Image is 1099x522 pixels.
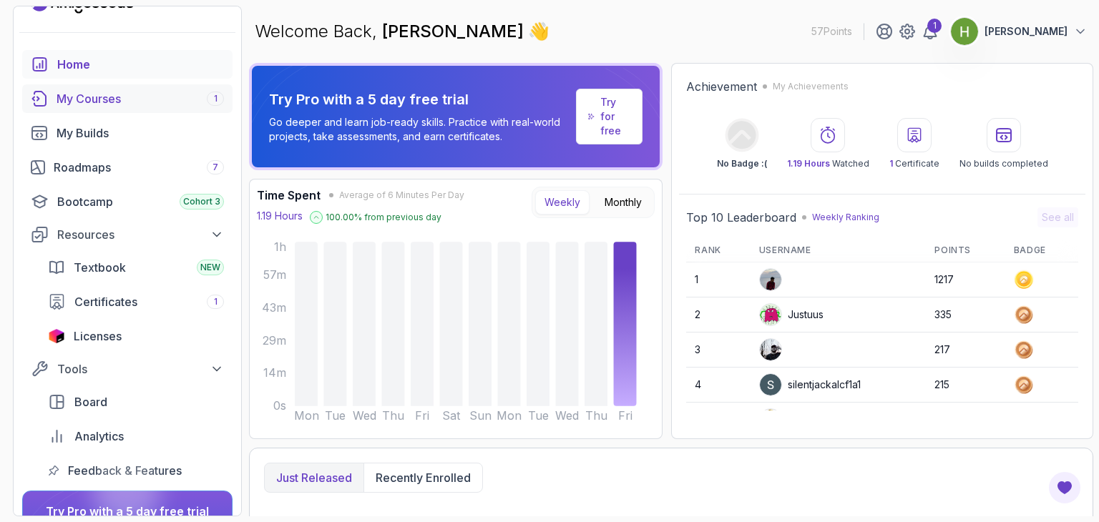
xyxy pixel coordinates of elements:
[922,23,939,40] a: 1
[183,196,220,207] span: Cohort 3
[263,367,286,380] tspan: 14m
[214,296,218,307] span: 1
[263,334,286,348] tspan: 29m
[39,388,233,416] a: board
[469,409,492,423] tspan: Sun
[585,409,607,423] tspan: Thu
[760,409,781,430] img: user profile image
[959,158,1048,169] p: No builds completed
[269,115,570,144] p: Go deeper and learn job-ready skills. Practice with real-world projects, take assessments, and ea...
[382,409,404,423] tspan: Thu
[363,463,482,492] button: Recently enrolled
[57,56,224,73] div: Home
[926,262,1005,297] td: 1217
[751,239,927,262] th: Username
[68,462,182,479] span: Feedback & Features
[926,297,1005,333] td: 335
[760,304,781,325] img: default monster avatar
[74,293,137,310] span: Certificates
[22,222,233,247] button: Resources
[39,253,233,282] a: textbook
[600,95,630,138] a: Try for free
[686,78,757,95] h2: Achievement
[57,226,224,243] div: Resources
[54,159,224,176] div: Roadmaps
[759,373,861,396] div: silentjackalcf1a1
[39,456,233,485] a: feedback
[442,409,461,423] tspan: Sat
[326,212,441,223] p: 100.00 % from previous day
[759,303,824,326] div: Justuus
[1047,471,1082,505] button: Open Feedback Button
[74,259,126,276] span: Textbook
[686,262,750,297] td: 1
[257,209,303,223] p: 1.19 Hours
[339,189,464,201] span: Average of 6 Minutes Per Day
[74,328,122,345] span: Licenses
[787,158,830,169] span: 1.19 Hours
[22,356,233,382] button: Tools
[39,422,233,450] a: analytics
[269,89,570,109] p: Try Pro with a 5 day free trial
[889,158,893,169] span: 1
[57,90,224,107] div: My Courses
[415,409,429,423] tspan: Fri
[926,239,1005,262] th: Points
[22,84,233,113] a: courses
[74,393,107,410] span: Board
[263,268,286,282] tspan: 57m
[889,158,939,169] p: Certificate
[57,360,224,378] div: Tools
[686,209,796,226] h2: Top 10 Leaderboard
[686,333,750,368] td: 3
[39,322,233,350] a: licenses
[22,119,233,147] a: builds
[811,24,852,39] p: 57 Points
[22,153,233,182] a: roadmaps
[325,409,346,423] tspan: Tue
[276,469,352,486] p: Just released
[951,18,978,45] img: user profile image
[497,409,522,423] tspan: Mon
[200,262,220,273] span: NEW
[382,21,528,41] span: [PERSON_NAME]
[760,269,781,290] img: user profile image
[812,212,879,223] p: Weekly Ranking
[760,374,781,395] img: user profile image
[57,193,224,210] div: Bootcamp
[985,24,1068,39] p: [PERSON_NAME]
[273,400,286,413] tspan: 0s
[22,50,233,79] a: home
[528,20,549,43] span: 👋
[773,81,849,92] p: My Achievements
[926,368,1005,403] td: 215
[927,19,942,33] div: 1
[686,239,750,262] th: Rank
[294,409,319,423] tspan: Mon
[926,333,1005,368] td: 217
[595,190,651,215] button: Monthly
[686,297,750,333] td: 2
[759,408,802,431] div: NC
[926,403,1005,438] td: 199
[686,403,750,438] td: 5
[787,158,869,169] p: Watched
[760,339,781,360] img: user profile image
[950,17,1088,46] button: user profile image[PERSON_NAME]
[576,89,643,144] a: Try for free
[1005,239,1078,262] th: Badge
[39,287,233,316] a: certificates
[528,409,549,423] tspan: Tue
[556,409,580,423] tspan: Wed
[717,158,767,169] p: No Badge :(
[57,124,224,142] div: My Builds
[686,368,750,403] td: 4
[618,409,632,423] tspan: Fri
[22,187,233,216] a: bootcamp
[262,301,286,315] tspan: 43m
[255,20,549,43] p: Welcome Back,
[213,162,218,173] span: 7
[74,428,124,445] span: Analytics
[274,240,286,254] tspan: 1h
